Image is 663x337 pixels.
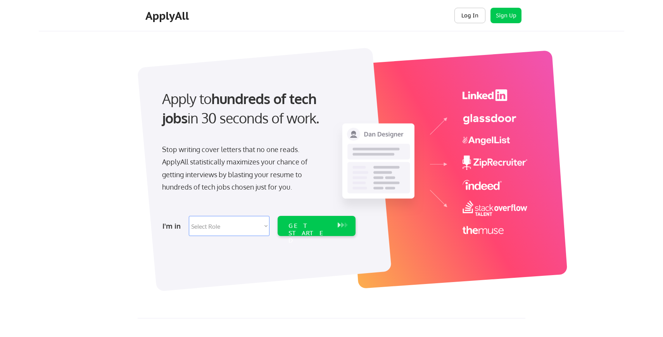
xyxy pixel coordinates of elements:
div: ApplyAll [145,9,191,22]
div: GET STARTED [288,222,330,245]
div: Apply to in 30 seconds of work. [162,89,352,128]
div: Stop writing cover letters that no one reads. ApplyAll statistically maximizes your chance of get... [162,143,321,193]
button: Log In [454,8,485,23]
button: Sign Up [490,8,521,23]
div: I'm in [162,220,184,232]
strong: hundreds of tech jobs [162,90,320,127]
